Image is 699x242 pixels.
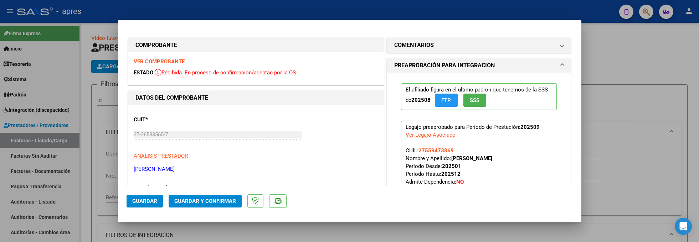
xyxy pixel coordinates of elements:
[135,42,177,48] strong: COMPROBANTE
[406,147,492,193] span: CUIL: Nombre y Apellido: Período Desde: Período Hasta: Admite Dependencia:
[387,38,571,52] mat-expansion-panel-header: COMENTARIOS
[169,195,242,207] button: Guardar y Confirmar
[411,97,431,103] strong: 202508
[442,163,461,169] strong: 202501
[134,58,185,65] a: VER COMPROBANTE
[418,147,454,154] span: 27559473869
[135,94,208,101] strong: DATOS DEL COMPROBANTE
[463,94,486,107] button: SSS
[435,94,458,107] button: FTP
[520,124,540,130] strong: 202509
[387,58,571,73] mat-expansion-panel-header: PREAPROBACIÓN PARA INTEGRACION
[451,155,492,162] strong: [PERSON_NAME]
[406,131,456,139] div: Ver Legajo Asociado
[394,41,434,49] h1: COMENTARIOS
[394,61,495,70] h1: PREAPROBACIÓN PARA INTEGRACION
[675,218,692,235] div: Open Intercom Messenger
[470,97,479,104] span: SSS
[401,83,557,110] p: El afiliado figura en el ultimo padrón que tenemos de la SSS de
[132,198,157,204] span: Guardar
[134,184,207,192] p: Area destinado *
[134,165,378,173] p: [PERSON_NAME]
[401,121,544,215] p: Legajo preaprobado para Período de Prestación:
[134,153,188,159] span: ANALISIS PRESTADOR
[456,179,464,185] strong: NO
[134,69,155,76] span: ESTADO:
[441,97,451,104] span: FTP
[174,198,236,204] span: Guardar y Confirmar
[155,69,297,76] span: Recibida. En proceso de confirmacion/aceptac por la OS.
[441,171,461,177] strong: 202512
[387,73,571,232] div: PREAPROBACIÓN PARA INTEGRACION
[134,116,207,124] p: CUIT
[127,195,163,207] button: Guardar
